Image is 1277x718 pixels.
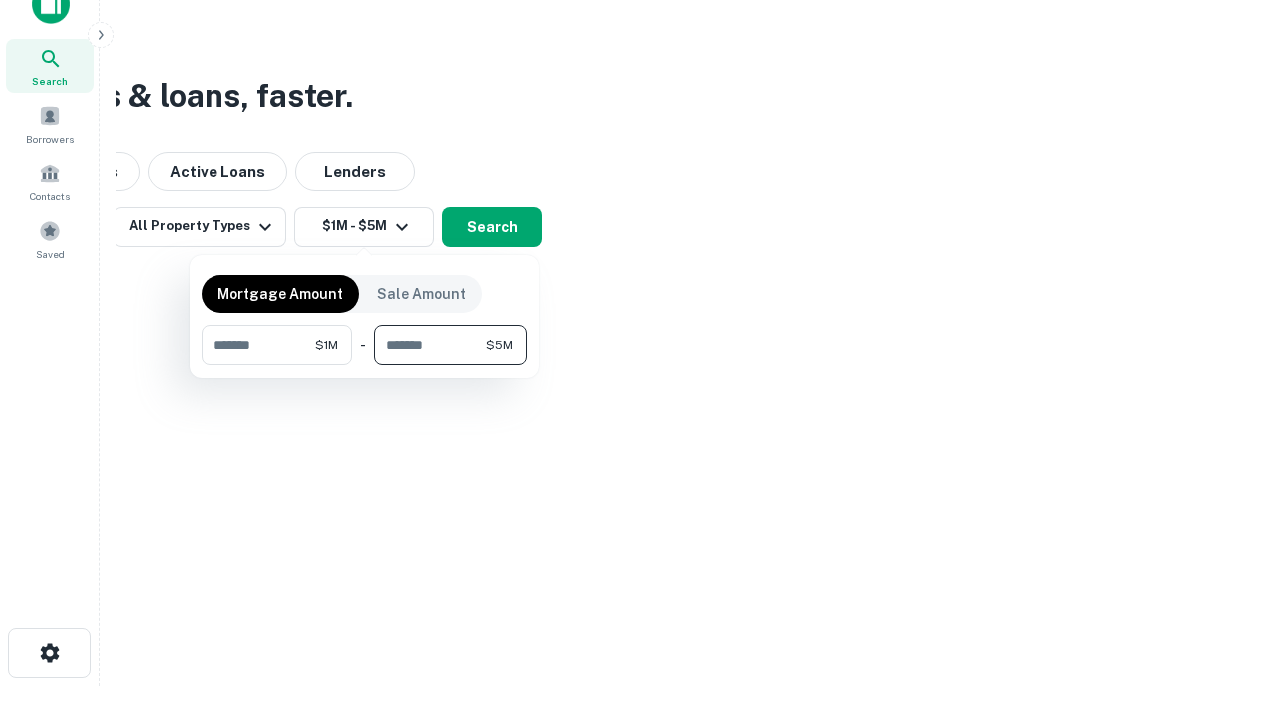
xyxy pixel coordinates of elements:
[360,325,366,365] div: -
[1177,558,1277,654] iframe: Chat Widget
[377,283,466,305] p: Sale Amount
[315,336,338,354] span: $1M
[486,336,513,354] span: $5M
[217,283,343,305] p: Mortgage Amount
